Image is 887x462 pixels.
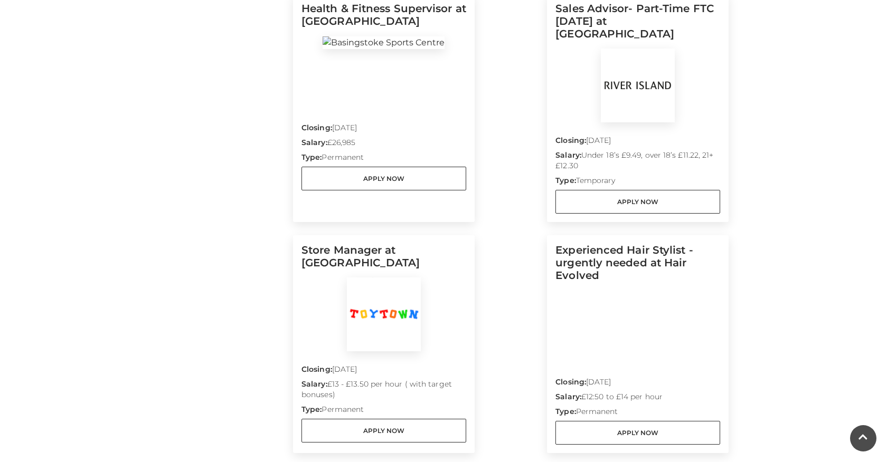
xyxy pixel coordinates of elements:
[555,392,581,401] strong: Salary:
[555,406,720,421] p: Permanent
[555,421,720,445] a: Apply Now
[555,377,720,391] p: [DATE]
[555,150,720,175] p: Under 18’s £9.49, over 18’s £11.22, 21+ £12.30
[301,122,466,137] p: [DATE]
[555,407,575,416] strong: Type:
[301,123,332,132] strong: Closing:
[555,175,720,190] p: Temporary
[301,379,327,389] strong: Salary:
[301,152,322,162] strong: Type:
[555,190,720,214] a: Apply Now
[301,404,466,419] p: Permanent
[601,49,675,122] img: River Island
[555,2,720,49] h5: Sales Advisor- Part-Time FTC [DATE] at [GEOGRAPHIC_DATA]
[301,138,327,147] strong: Salary:
[555,150,581,160] strong: Salary:
[301,152,466,167] p: Permanent
[555,136,586,145] strong: Closing:
[301,244,466,277] h5: Store Manager at [GEOGRAPHIC_DATA]
[301,137,466,152] p: £26,985
[301,167,466,190] a: Apply Now
[301,405,322,414] strong: Type:
[555,135,720,150] p: [DATE]
[301,364,466,379] p: [DATE]
[301,364,332,374] strong: Closing:
[555,391,720,406] p: £12:50 to £14 per hour
[323,36,445,49] img: Basingstoke Sports Centre
[555,244,720,290] h5: Experienced Hair Stylist - urgently needed at Hair Evolved
[301,379,466,404] p: £13 - £13.50 per hour ( with target bonuses)
[301,419,466,442] a: Apply Now
[555,377,586,387] strong: Closing:
[347,277,421,351] img: Toy Town
[301,2,466,36] h5: Health & Fitness Supervisor at [GEOGRAPHIC_DATA]
[555,176,575,185] strong: Type:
